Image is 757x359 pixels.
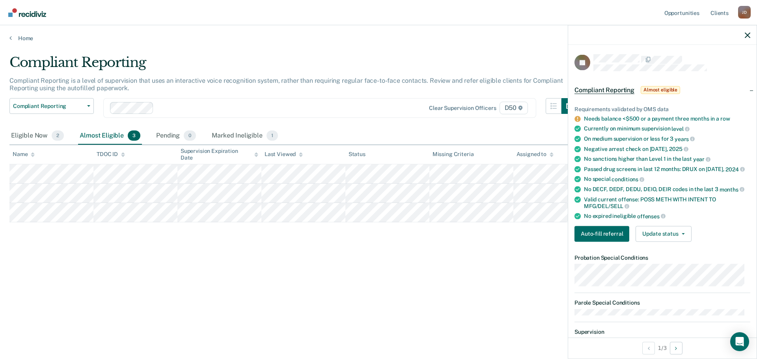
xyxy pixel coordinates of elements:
[9,127,65,145] div: Eligible Now
[52,130,64,141] span: 2
[636,226,691,242] button: Update status
[675,136,695,142] span: years
[584,156,750,163] div: No sanctions higher than Level 1 in the last
[641,86,680,94] span: Almost eligible
[584,203,629,209] span: MFG/DEL/SELL
[584,212,750,219] div: No expired ineligible
[9,77,563,92] p: Compliant Reporting is a level of supervision that uses an interactive voice recognition system, ...
[720,186,744,192] span: months
[568,337,757,358] div: 1 / 3
[574,86,634,94] span: Compliant Reporting
[9,54,577,77] div: Compliant Reporting
[155,127,198,145] div: Pending
[584,176,750,183] div: No special
[669,146,688,152] span: 2025
[433,151,474,158] div: Missing Criteria
[568,77,757,102] div: Compliant ReportingAlmost eligible
[574,226,629,242] button: Auto-fill referral
[349,151,365,158] div: Status
[738,6,751,19] div: J D
[584,196,750,209] div: Valid current offense: POSS METH WITH INTENT TO
[584,145,750,153] div: Negative arrest check on [DATE],
[637,213,666,219] span: offenses
[574,254,750,261] dt: Probation Special Conditions
[584,125,750,132] div: Currently on minimum supervision
[267,130,278,141] span: 1
[584,115,730,122] a: Needs balance <$500 or a payment three months in a row
[265,151,303,158] div: Last Viewed
[13,103,84,110] span: Compliant Reporting
[584,135,750,142] div: On medium supervision or less for 3
[181,148,258,161] div: Supervision Expiration Date
[612,176,644,182] span: conditions
[574,106,750,112] div: Requirements validated by OMS data
[9,35,748,42] a: Home
[184,130,196,141] span: 0
[642,342,655,354] button: Previous Opportunity
[584,166,750,173] div: Passed drug screens in last 12 months: DRUX on [DATE],
[574,226,632,242] a: Navigate to form link
[670,342,682,354] button: Next Opportunity
[725,166,744,172] span: 2024
[574,329,750,335] dt: Supervision
[13,151,35,158] div: Name
[210,127,280,145] div: Marked Ineligible
[78,127,142,145] div: Almost Eligible
[584,186,750,193] div: No DECF, DEDF, DEDU, DEIO, DEIR codes in the last 3
[574,299,750,306] dt: Parole Special Conditions
[97,151,125,158] div: TDOC ID
[671,126,689,132] span: level
[128,130,140,141] span: 3
[730,332,749,351] div: Open Intercom Messenger
[738,6,751,19] button: Profile dropdown button
[8,8,46,17] img: Recidiviz
[516,151,554,158] div: Assigned to
[500,102,528,114] span: D50
[429,105,496,112] div: Clear supervision officers
[693,156,710,162] span: year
